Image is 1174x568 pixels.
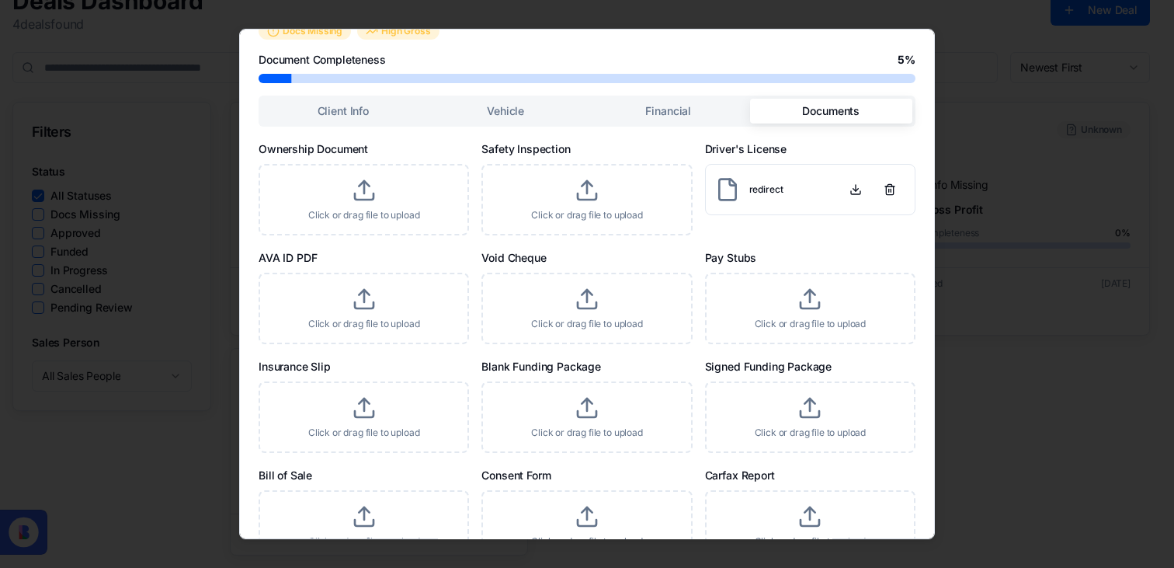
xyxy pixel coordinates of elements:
[259,251,317,264] label: AVA ID PDF
[705,142,787,155] label: Driver's License
[273,535,455,548] p: Click or drag file to upload
[357,23,439,40] div: High Gross
[719,535,901,548] p: Click or drag file to upload
[481,251,546,264] label: Void Cheque
[273,209,455,221] p: Click or drag file to upload
[495,535,678,548] p: Click or drag file to upload
[898,52,915,68] span: 5 %
[750,99,913,124] button: Documents
[425,99,588,124] button: Vehicle
[495,427,678,439] p: Click or drag file to upload
[481,142,570,155] label: Safety Inspection
[705,360,832,373] label: Signed Funding Package
[273,318,455,330] p: Click or drag file to upload
[587,99,750,124] button: Financial
[273,427,455,439] p: Click or drag file to upload
[705,469,775,482] label: Carfax Report
[481,360,601,373] label: Blank Funding Package
[259,360,331,373] label: Insurance Slip
[259,469,312,482] label: Bill of Sale
[719,427,901,439] p: Click or drag file to upload
[481,469,551,482] label: Consent Form
[495,209,678,221] p: Click or drag file to upload
[262,99,425,124] button: Client Info
[259,142,368,155] label: Ownership Document
[259,52,386,68] span: Document Completeness
[749,183,831,196] p: redirect
[719,318,901,330] p: Click or drag file to upload
[283,25,342,37] span: Docs Missing
[705,251,757,264] label: Pay Stubs
[495,318,678,330] p: Click or drag file to upload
